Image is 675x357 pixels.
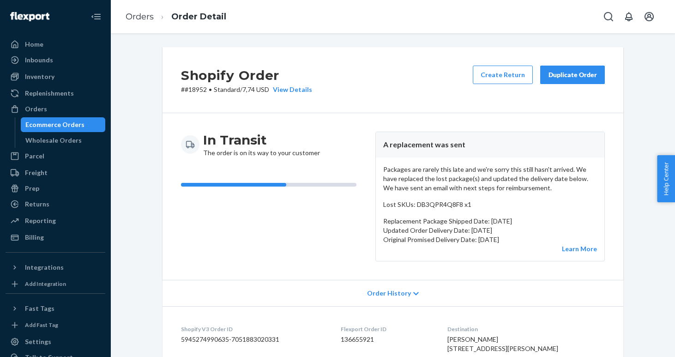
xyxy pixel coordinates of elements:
[25,337,51,346] div: Settings
[6,278,105,290] a: Add Integration
[341,325,433,333] dt: Flexport Order ID
[25,184,39,193] div: Prep
[25,151,44,161] div: Parcel
[25,136,82,145] div: Wholesale Orders
[447,325,605,333] dt: Destination
[269,85,312,94] button: View Details
[181,85,312,94] p: # #18952 / 7,74 USD
[10,12,49,21] img: Flexport logo
[548,70,597,79] div: Duplicate Order
[6,86,105,101] a: Replenishments
[6,53,105,67] a: Inbounds
[6,181,105,196] a: Prep
[6,102,105,116] a: Orders
[25,120,84,129] div: Ecommerce Orders
[341,335,433,344] dd: 136655921
[6,301,105,316] button: Fast Tags
[181,325,326,333] dt: Shopify V3 Order ID
[6,334,105,349] a: Settings
[599,7,618,26] button: Open Search Box
[181,66,312,85] h2: Shopify Order
[25,263,64,272] div: Integrations
[620,7,638,26] button: Open notifications
[171,12,226,22] a: Order Detail
[6,149,105,163] a: Parcel
[25,104,47,114] div: Orders
[25,304,54,313] div: Fast Tags
[6,69,105,84] a: Inventory
[214,85,240,93] span: Standard
[447,335,558,352] span: [PERSON_NAME] [STREET_ADDRESS][PERSON_NAME]
[25,168,48,177] div: Freight
[126,12,154,22] a: Orders
[203,132,320,148] h3: In Transit
[25,40,43,49] div: Home
[383,235,597,244] p: Original Promised Delivery Date: [DATE]
[540,66,605,84] button: Duplicate Order
[383,200,597,209] p: Lost SKUs: DB3QPR4Q8F8 x1
[6,230,105,245] a: Billing
[181,335,326,344] dd: 5945274990635-7051883020331
[25,280,66,288] div: Add Integration
[383,217,597,226] p: Replacement Package Shipped Date: [DATE]
[6,213,105,228] a: Reporting
[473,66,533,84] button: Create Return
[383,226,597,235] p: Updated Order Delivery Date: [DATE]
[6,37,105,52] a: Home
[383,165,597,193] p: Packages are rarely this late and we're sorry this still hasn't arrived. We have replaced the los...
[6,165,105,180] a: Freight
[367,289,411,298] span: Order History
[25,200,49,209] div: Returns
[87,7,105,26] button: Close Navigation
[640,7,658,26] button: Open account menu
[25,216,56,225] div: Reporting
[25,55,53,65] div: Inbounds
[657,155,675,202] button: Help Center
[562,245,597,253] a: Learn More
[21,133,106,148] a: Wholesale Orders
[203,132,320,157] div: The order is on its way to your customer
[25,89,74,98] div: Replenishments
[6,197,105,212] a: Returns
[25,321,58,329] div: Add Fast Tag
[118,3,234,30] ol: breadcrumbs
[25,72,54,81] div: Inventory
[376,132,604,157] header: A replacement was sent
[6,260,105,275] button: Integrations
[25,233,44,242] div: Billing
[6,320,105,331] a: Add Fast Tag
[209,85,212,93] span: •
[21,117,106,132] a: Ecommerce Orders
